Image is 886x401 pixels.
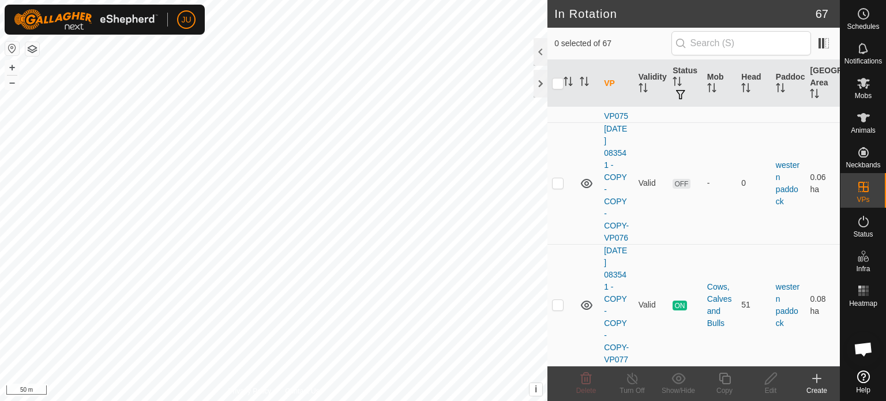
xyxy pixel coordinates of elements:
a: Privacy Policy [228,386,272,396]
span: Heatmap [849,300,877,307]
td: 0 [737,122,771,244]
span: 67 [816,5,828,23]
th: [GEOGRAPHIC_DATA] Area [805,60,840,107]
span: Help [856,387,870,393]
a: [DATE] 083541 - COPY - COPY - COPY-VP075 [604,2,629,121]
p-sorticon: Activate to sort [564,78,573,88]
th: Mob [703,60,737,107]
span: JU [181,14,191,26]
a: western paddock [776,282,799,328]
span: Notifications [844,58,882,65]
button: + [5,61,19,74]
p-sorticon: Activate to sort [673,78,682,88]
a: Contact Us [285,386,319,396]
button: Reset Map [5,42,19,55]
td: 0.08 ha [805,244,840,366]
h2: In Rotation [554,7,816,21]
div: Edit [748,385,794,396]
span: Neckbands [846,162,880,168]
p-sorticon: Activate to sort [810,91,819,100]
th: Head [737,60,771,107]
span: 0 selected of 67 [554,38,671,50]
a: western paddock [776,160,799,206]
a: [DATE] 083541 - COPY - COPY - COPY-VP076 [604,124,629,242]
div: Cows, Calves and Bulls [707,281,733,329]
span: Mobs [855,92,872,99]
span: i [535,384,537,394]
div: Show/Hide [655,385,701,396]
th: VP [599,60,634,107]
p-sorticon: Activate to sort [639,85,648,94]
th: Status [668,60,703,107]
th: Paddock [771,60,806,107]
span: Status [853,231,873,238]
button: – [5,76,19,89]
p-sorticon: Activate to sort [776,85,785,94]
span: VPs [857,196,869,203]
td: 0.06 ha [805,122,840,244]
td: Valid [634,244,669,366]
p-sorticon: Activate to sort [707,85,716,94]
div: Create [794,385,840,396]
div: Turn Off [609,385,655,396]
span: Schedules [847,23,879,30]
img: Gallagher Logo [14,9,158,30]
span: Infra [856,265,870,272]
div: Open chat [846,332,881,366]
span: Delete [576,387,596,395]
span: OFF [673,179,690,189]
a: [DATE] 083541 - COPY - COPY - COPY-VP077 [604,246,629,364]
div: - [707,177,733,189]
td: Valid [634,122,669,244]
button: Map Layers [25,42,39,56]
button: i [530,383,542,396]
span: ON [673,301,686,310]
th: Validity [634,60,669,107]
input: Search (S) [671,31,811,55]
td: 51 [737,244,771,366]
span: Animals [851,127,876,134]
p-sorticon: Activate to sort [580,78,589,88]
p-sorticon: Activate to sort [741,85,750,94]
div: Copy [701,385,748,396]
a: Help [840,366,886,398]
